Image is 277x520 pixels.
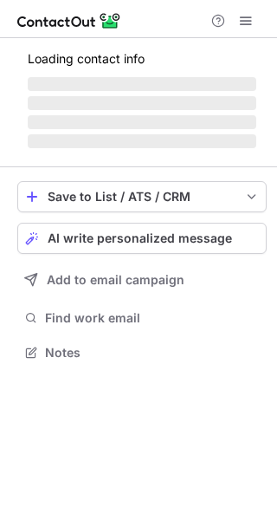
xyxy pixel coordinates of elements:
span: ‌ [28,96,256,110]
button: AI write personalized message [17,223,267,254]
button: Find work email [17,306,267,330]
span: ‌ [28,134,256,148]
span: Find work email [45,310,260,326]
span: Add to email campaign [47,273,184,287]
img: ContactOut v5.3.10 [17,10,121,31]
span: Notes [45,345,260,361]
button: Notes [17,341,267,365]
span: AI write personalized message [48,231,232,245]
p: Loading contact info [28,52,256,66]
div: Save to List / ATS / CRM [48,190,236,204]
button: Add to email campaign [17,264,267,296]
span: ‌ [28,77,256,91]
button: save-profile-one-click [17,181,267,212]
span: ‌ [28,115,256,129]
